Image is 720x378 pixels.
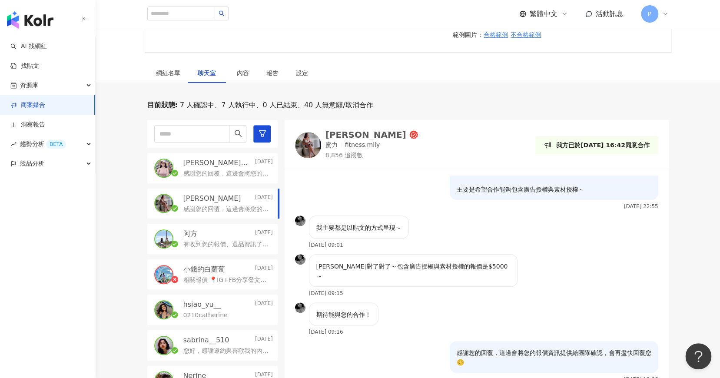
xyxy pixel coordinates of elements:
[183,194,241,203] p: [PERSON_NAME]
[530,9,557,19] span: 繁體中文
[457,348,651,367] p: 感謝您的回覆，這邊會將您的報價資訊提供給團隊確認，會再盡快回覆您☺️
[255,335,273,345] p: [DATE]
[183,205,269,214] p: 感謝您的回覆，這邊會將您的報價資訊提供給團隊確認，會再盡快回覆您☺️
[511,31,541,38] span: 不合格範例
[647,9,651,19] span: P
[10,42,47,51] a: searchAI 找網紅
[316,262,510,281] p: [PERSON_NAME]對了對了～包含廣告授權與素材授權的報價是$5000～
[183,169,269,178] p: 感謝您的回覆，這邊會將您的報價資訊提供給團隊確認，會再盡快回覆您☺️
[183,335,229,345] p: sabrina__510
[596,10,624,18] span: 活動訊息
[183,158,253,168] p: [PERSON_NAME]⭐️[PERSON_NAME] sin
[556,140,650,150] p: 我方已於[DATE] 16:42同意合作
[255,158,273,168] p: [DATE]
[295,132,321,158] img: KOL Avatar
[309,290,343,296] p: [DATE] 09:15
[10,101,45,109] a: 商案媒合
[20,76,38,95] span: 資源庫
[296,68,308,78] div: 設定
[183,265,225,274] p: 小錢的白蘿蔔
[345,141,380,149] p: fitness.mily
[325,130,406,139] div: [PERSON_NAME]
[316,310,371,319] p: 期待能與您的合作！
[155,195,173,212] img: KOL Avatar
[219,10,225,17] span: search
[624,203,658,209] p: [DATE] 22:55
[309,242,343,248] p: [DATE] 09:01
[10,120,45,129] a: 洞察報告
[484,31,508,38] span: 合格範例
[325,141,338,149] p: 蜜力
[155,159,173,177] img: KOL Avatar
[46,140,66,149] div: BETA
[453,26,660,43] p: 範例圖片：
[259,129,266,137] span: filter
[156,68,180,78] div: 網紅名單
[295,130,418,159] a: KOL Avatar[PERSON_NAME]蜜力fitness.mily8,856 追蹤數
[155,337,173,354] img: KOL Avatar
[10,141,17,147] span: rise
[155,266,173,283] img: KOL Avatar
[510,26,541,43] button: 不合格範例
[155,230,173,248] img: KOL Avatar
[255,229,273,239] p: [DATE]
[183,300,221,309] p: hsiao_yu__
[295,254,305,265] img: KOL Avatar
[10,62,39,70] a: 找貼文
[325,151,418,160] p: 8,856 追蹤數
[183,347,269,355] p: 您好，感謝邀約與喜歡我的內容風格🥰很期待後續能夠合作這次的輕珠寶體驗專案！ 以下提供我的合作報價參考： ▫️IG Feed 貼文：NT$6,000 / 每則 ▫️IG Reels（30~60 秒...
[183,240,269,249] p: 有收到您的報價、選品資訊了～這邊會將您的時程安排也提供給團隊討論，確認合作的時間與內容！
[183,229,197,239] p: 阿方
[147,100,178,110] p: 目前狀態 :
[316,223,401,232] p: 我主要都是以貼文的方式呈現～
[309,329,343,335] p: [DATE] 09:16
[483,26,508,43] button: 合格範例
[255,265,273,274] p: [DATE]
[237,68,249,78] div: 內容
[198,70,219,76] span: 聊天室
[155,301,173,318] img: KOL Avatar
[183,276,269,285] p: 相關報價 📍IG+FB分享發文各一篇(照片10-15張供選擇)：NT$3500 （限時動態分享附上連結導購+NT$500）30日點擊率曾130萬 📍IG reels 30-60s小短片(同步分享...
[183,311,228,320] p: 0210catherine
[255,300,273,309] p: [DATE]
[178,100,373,110] span: 7 人確認中、7 人執行中、0 人已結束、40 人無意願/取消合作
[7,11,53,29] img: logo
[20,134,66,154] span: 趨勢分析
[234,129,242,137] span: search
[295,216,305,226] img: KOL Avatar
[20,154,44,173] span: 競品分析
[255,194,273,203] p: [DATE]
[685,343,711,369] iframe: Help Scout Beacon - Open
[266,68,279,78] div: 報告
[295,302,305,313] img: KOL Avatar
